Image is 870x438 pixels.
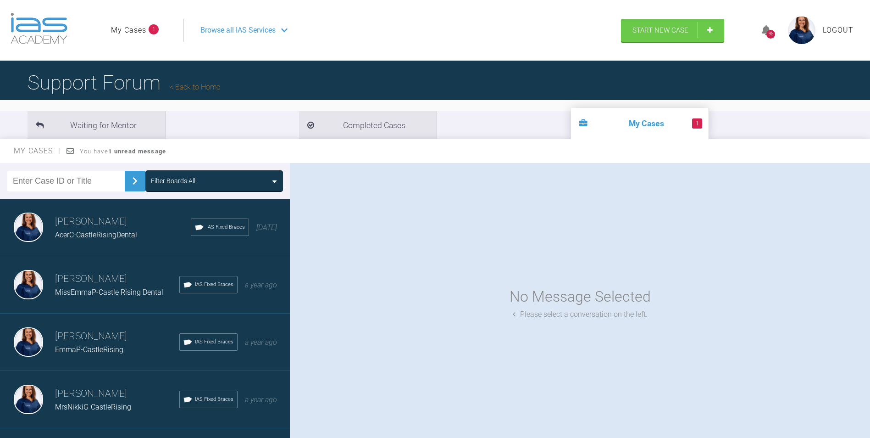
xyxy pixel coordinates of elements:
span: Start New Case [632,26,688,34]
span: [DATE] [256,223,277,232]
span: IAS Fixed Braces [195,395,233,404]
h3: [PERSON_NAME] [55,271,179,287]
span: IAS Fixed Braces [206,223,245,231]
li: My Cases [571,108,709,139]
span: AcerC-CastleRisingDental [55,230,137,239]
a: Back to Home [170,83,220,91]
span: IAS Fixed Braces [195,281,233,289]
strong: 1 unread message [108,148,166,155]
img: profile.png [788,17,815,44]
a: My Cases [111,24,146,36]
h3: [PERSON_NAME] [55,214,191,230]
img: logo-light.3e3ef733.png [11,13,67,44]
span: a year ago [245,338,277,347]
span: MissEmmaP-Castle Rising Dental [55,288,163,297]
span: MrsNikkiG-CastleRising [55,403,131,411]
a: Logout [823,24,853,36]
span: a year ago [245,281,277,289]
h3: [PERSON_NAME] [55,329,179,344]
div: No Message Selected [510,285,651,309]
img: Kinga Maciejewska [14,270,43,299]
span: EmmaP-CastleRising [55,345,123,354]
img: Kinga Maciejewska [14,213,43,242]
div: 95 [766,30,775,39]
h3: [PERSON_NAME] [55,386,179,402]
span: Browse all IAS Services [200,24,276,36]
span: My Cases [14,146,61,155]
span: 1 [692,118,702,129]
span: IAS Fixed Braces [195,338,233,346]
a: Start New Case [621,19,724,42]
img: chevronRight.28bd32b0.svg [127,174,142,188]
h1: Support Forum [28,67,220,99]
li: Completed Cases [299,111,437,139]
span: You have [80,148,166,155]
div: Filter Boards: All [151,176,195,186]
li: Waiting for Mentor [28,111,165,139]
span: a year ago [245,395,277,404]
input: Enter Case ID or Title [7,171,125,191]
img: Kinga Maciejewska [14,385,43,414]
div: Please select a conversation on the left. [513,309,648,320]
img: Kinga Maciejewska [14,327,43,357]
span: 1 [149,24,159,34]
